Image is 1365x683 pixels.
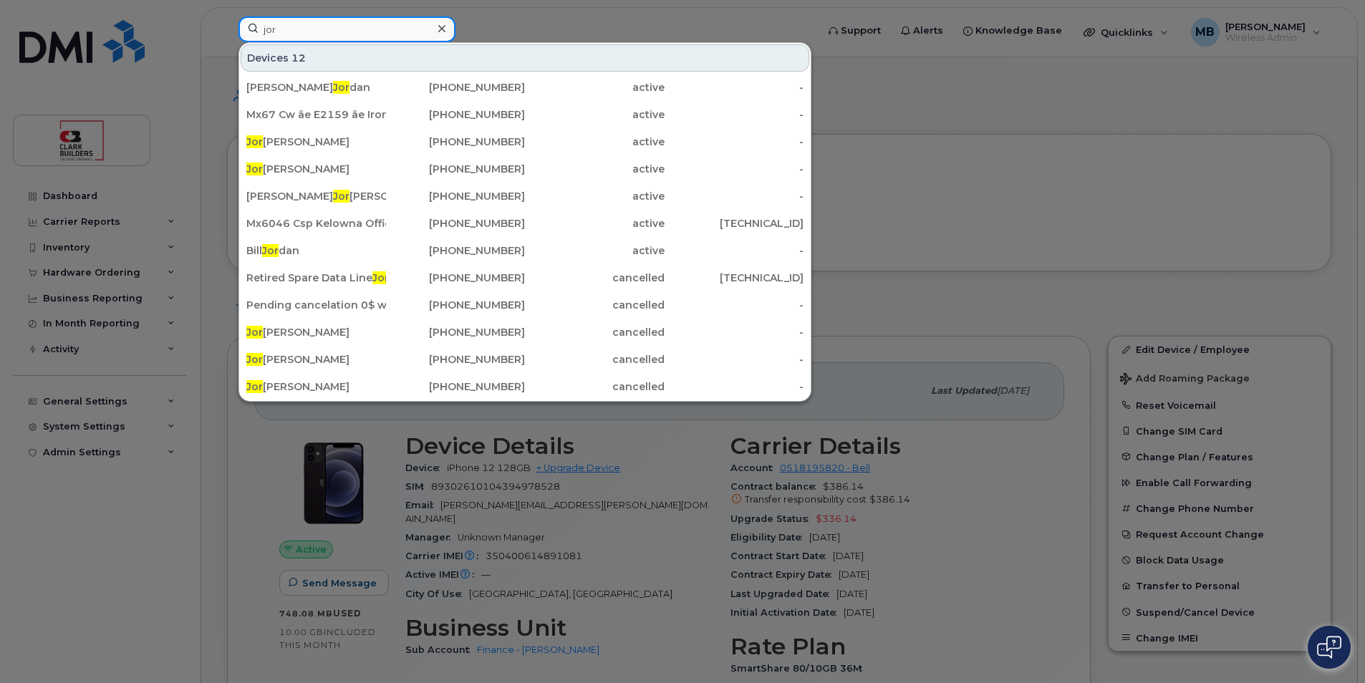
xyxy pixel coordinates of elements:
[525,189,665,203] div: active
[246,379,386,394] div: [PERSON_NAME]
[246,380,263,393] span: Jor
[1317,636,1341,659] img: Open chat
[665,352,804,367] div: -
[386,271,526,285] div: [PHONE_NUMBER]
[241,129,809,155] a: Jor[PERSON_NAME][PHONE_NUMBER]active-
[333,81,349,94] span: Jor
[246,163,263,175] span: Jor
[246,298,386,312] div: Pending cancelation 0$ was [PERSON_NAME]
[386,135,526,149] div: [PHONE_NUMBER]
[246,162,386,176] div: [PERSON_NAME]
[665,162,804,176] div: -
[665,298,804,312] div: -
[241,374,809,399] a: Jor[PERSON_NAME][PHONE_NUMBER]cancelled-
[665,216,804,231] div: [TECHNICAL_ID]
[372,271,389,284] span: Jor
[386,298,526,312] div: [PHONE_NUMBER]
[525,135,665,149] div: active
[246,325,386,339] div: [PERSON_NAME]
[665,189,804,203] div: -
[386,107,526,122] div: [PHONE_NUMBER]
[246,326,263,339] span: Jor
[665,80,804,95] div: -
[262,244,279,257] span: Jor
[665,107,804,122] div: -
[386,243,526,258] div: [PHONE_NUMBER]
[246,353,263,366] span: Jor
[386,352,526,367] div: [PHONE_NUMBER]
[333,190,349,203] span: Jor
[246,216,386,231] div: Mx6046 Csp Kelowna Office (Static Ip Do Not Suspend)
[386,325,526,339] div: [PHONE_NUMBER]
[241,156,809,182] a: Jor[PERSON_NAME][PHONE_NUMBER]active-
[241,44,809,72] div: Devices
[525,352,665,367] div: cancelled
[525,107,665,122] div: active
[386,80,526,95] div: [PHONE_NUMBER]
[246,107,386,122] div: Mx67 Cw âe E2159 âe Iron Works âe [PERSON_NAME] Test
[246,135,386,149] div: [PERSON_NAME]
[525,325,665,339] div: cancelled
[386,216,526,231] div: [PHONE_NUMBER]
[241,292,809,318] a: Pending cancelation 0$ was[PERSON_NAME][PHONE_NUMBER]cancelled-
[241,74,809,100] a: [PERSON_NAME]Jordan[PHONE_NUMBER]active-
[665,271,804,285] div: [TECHNICAL_ID]
[525,243,665,258] div: active
[246,352,386,367] div: [PERSON_NAME]
[525,216,665,231] div: active
[246,189,386,203] div: [PERSON_NAME] [PERSON_NAME]
[241,183,809,209] a: [PERSON_NAME]Jor[PERSON_NAME][PHONE_NUMBER]active-
[241,347,809,372] a: Jor[PERSON_NAME][PHONE_NUMBER]cancelled-
[386,379,526,394] div: [PHONE_NUMBER]
[241,265,809,291] a: Retired Spare Data LineJor[PERSON_NAME] to redeploy Static IP - DO NOT SUSPEND[PHONE_NUMBER]cance...
[525,162,665,176] div: active
[291,51,306,65] span: 12
[525,298,665,312] div: cancelled
[525,379,665,394] div: cancelled
[246,135,263,148] span: Jor
[241,319,809,345] a: Jor[PERSON_NAME][PHONE_NUMBER]cancelled-
[241,210,809,236] a: Mx6046 Csp Kelowna Office (Static Ip Do Not Suspend)[PHONE_NUMBER]active[TECHNICAL_ID]
[246,80,386,95] div: [PERSON_NAME] dan
[386,162,526,176] div: [PHONE_NUMBER]
[665,243,804,258] div: -
[241,238,809,263] a: BillJordan[PHONE_NUMBER]active-
[241,102,809,127] a: Mx67 Cw âe E2159 âe Iron Works âe[PERSON_NAME] Test[PHONE_NUMBER]active-
[665,325,804,339] div: -
[386,189,526,203] div: [PHONE_NUMBER]
[665,379,804,394] div: -
[665,135,804,149] div: -
[246,271,386,285] div: Retired Spare Data Line [PERSON_NAME] to redeploy Static IP - DO NOT SUSPEND
[525,80,665,95] div: active
[246,243,386,258] div: Bill dan
[525,271,665,285] div: cancelled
